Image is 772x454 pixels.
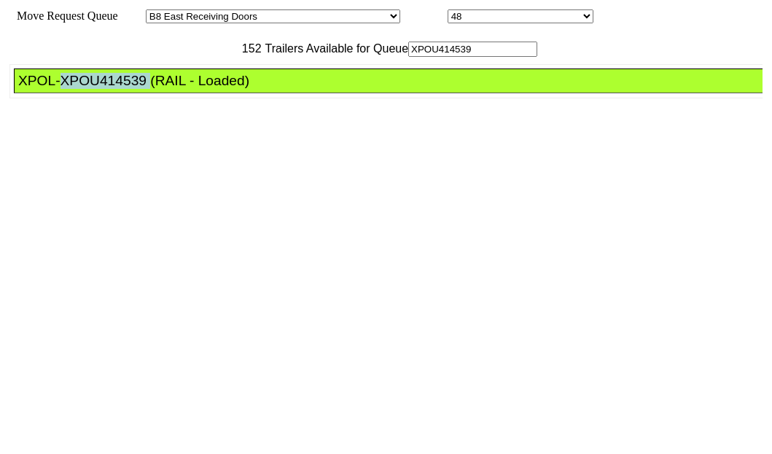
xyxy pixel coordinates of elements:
[120,9,143,22] span: Area
[235,42,262,55] span: 152
[403,9,445,22] span: Location
[18,73,771,89] div: XPOL-XPOU414539 (RAIL - Loaded)
[9,9,118,22] span: Move Request Queue
[408,42,537,57] input: Filter Available Trailers
[262,42,409,55] span: Trailers Available for Queue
